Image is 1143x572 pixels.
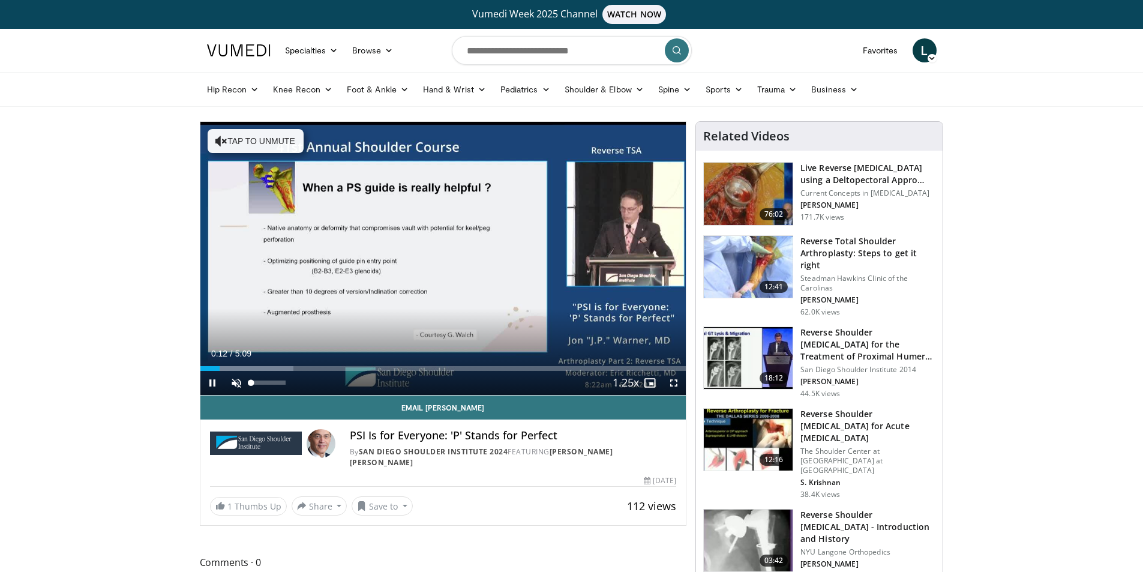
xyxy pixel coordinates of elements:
[251,381,286,385] div: Volume Level
[704,510,793,572] img: zucker_4.png.150x105_q85_crop-smart_upscale.jpg
[703,162,935,226] a: 76:02 Live Reverse [MEDICAL_DATA] using a Deltopectoral Appro… Current Concepts in [MEDICAL_DATA]...
[703,327,935,399] a: 18:12 Reverse Shoulder [MEDICAL_DATA] for the Treatment of Proximal Humeral … San Diego Shoulder ...
[340,77,416,101] a: Foot & Ankle
[760,208,788,220] span: 76:02
[913,38,937,62] a: L
[704,236,793,298] img: 326034_0000_1.png.150x105_q85_crop-smart_upscale.jpg
[230,349,233,358] span: /
[211,349,227,358] span: 0:12
[350,447,613,468] a: [PERSON_NAME] [PERSON_NAME]
[345,38,400,62] a: Browse
[416,77,493,101] a: Hand & Wrist
[800,478,935,487] p: S. Krishnan
[627,499,676,513] span: 112 views
[760,454,788,466] span: 12:16
[800,408,935,444] h3: Reverse Shoulder [MEDICAL_DATA] for Acute [MEDICAL_DATA]
[800,162,935,186] h3: Live Reverse [MEDICAL_DATA] using a Deltopectoral Appro…
[800,509,935,545] h3: Reverse Shoulder [MEDICAL_DATA] - Introduction and History
[614,371,638,395] button: Playback Rate
[800,365,935,375] p: San Diego Shoulder Institute 2014
[800,547,935,557] p: NYU Langone Orthopedics
[493,77,557,101] a: Pediatrics
[602,5,666,24] span: WATCH NOW
[704,163,793,225] img: 684033_3.png.150x105_q85_crop-smart_upscale.jpg
[200,122,686,396] video-js: Video Player
[292,496,347,516] button: Share
[800,490,840,499] p: 38.4K views
[207,44,271,56] img: VuMedi Logo
[557,77,651,101] a: Shoulder & Elbow
[800,327,935,363] h3: Reverse Shoulder [MEDICAL_DATA] for the Treatment of Proximal Humeral …
[210,429,302,458] img: San Diego Shoulder Institute 2024
[704,409,793,471] img: butch_reverse_arthroplasty_3.png.150x105_q85_crop-smart_upscale.jpg
[638,371,662,395] button: Enable picture-in-picture mode
[224,371,248,395] button: Unmute
[644,475,676,486] div: [DATE]
[235,349,251,358] span: 5:09
[800,559,935,569] p: [PERSON_NAME]
[208,129,304,153] button: Tap to unmute
[359,447,508,457] a: San Diego Shoulder Institute 2024
[200,77,266,101] a: Hip Recon
[703,235,935,317] a: 12:41 Reverse Total Shoulder Arthroplasty: Steps to get it right Steadman Hawkins Clinic of the C...
[760,372,788,384] span: 18:12
[209,5,935,24] a: Vumedi Week 2025 ChannelWATCH NOW
[350,429,676,442] h4: PSI Is for Everyone: 'P' Stands for Perfect
[750,77,805,101] a: Trauma
[760,555,788,567] span: 03:42
[800,235,935,271] h3: Reverse Total Shoulder Arthroplasty: Steps to get it right
[800,295,935,305] p: [PERSON_NAME]
[266,77,340,101] a: Knee Recon
[800,377,935,387] p: [PERSON_NAME]
[800,389,840,399] p: 44.5K views
[452,36,692,65] input: Search topics, interventions
[210,497,287,516] a: 1 Thumbs Up
[200,371,224,395] button: Pause
[704,327,793,390] img: Q2xRg7exoPLTwO8X4xMDoxOjA4MTsiGN.150x105_q85_crop-smart_upscale.jpg
[307,429,335,458] img: Avatar
[352,496,413,516] button: Save to
[698,77,750,101] a: Sports
[703,129,790,143] h4: Related Videos
[856,38,905,62] a: Favorites
[200,396,686,420] a: Email [PERSON_NAME]
[800,447,935,475] p: The Shoulder Center at [GEOGRAPHIC_DATA] at [GEOGRAPHIC_DATA]
[804,77,865,101] a: Business
[651,77,698,101] a: Spine
[800,212,844,222] p: 171.7K views
[200,366,686,371] div: Progress Bar
[800,188,935,198] p: Current Concepts in [MEDICAL_DATA]
[760,281,788,293] span: 12:41
[662,371,686,395] button: Fullscreen
[350,447,676,468] div: By FEATURING
[200,555,687,570] span: Comments 0
[703,408,935,499] a: 12:16 Reverse Shoulder [MEDICAL_DATA] for Acute [MEDICAL_DATA] The Shoulder Center at [GEOGRAPHIC...
[800,274,935,293] p: Steadman Hawkins Clinic of the Carolinas
[227,501,232,512] span: 1
[800,200,935,210] p: [PERSON_NAME]
[800,307,840,317] p: 62.0K views
[278,38,346,62] a: Specialties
